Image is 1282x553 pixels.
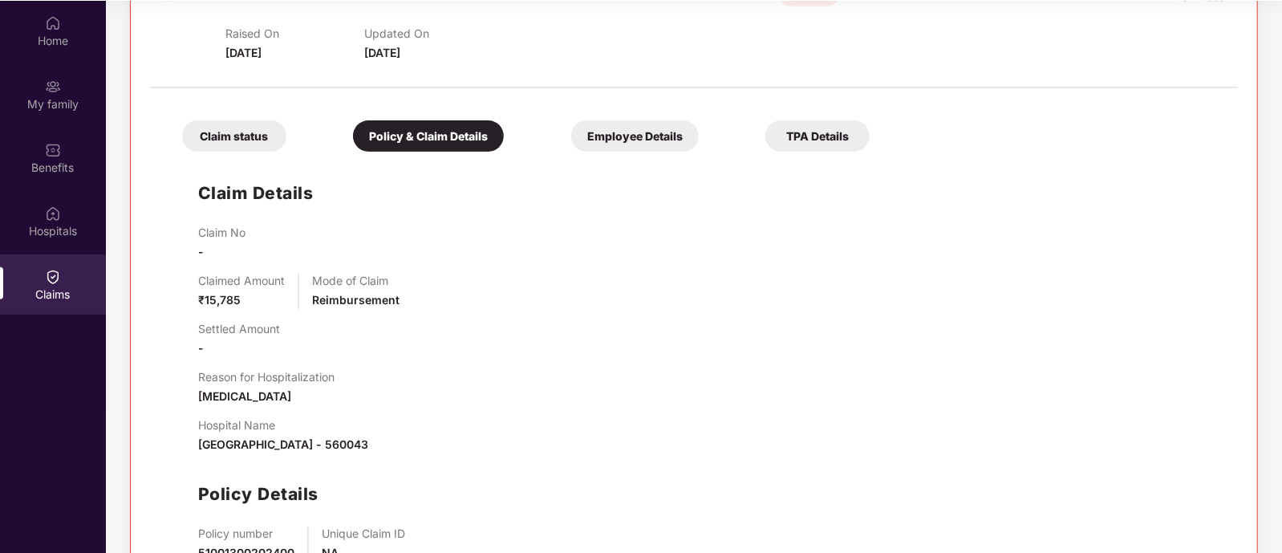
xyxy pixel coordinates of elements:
[45,142,61,158] img: svg+xml;base64,PHN2ZyBpZD0iQmVuZWZpdHMiIHhtbG5zPSJodHRwOi8vd3d3LnczLm9yZy8yMDAwL3N2ZyIgd2lkdGg9Ij...
[198,389,291,403] span: [MEDICAL_DATA]
[198,527,294,540] p: Policy number
[198,180,314,206] h1: Claim Details
[198,481,318,507] h1: Policy Details
[198,226,245,239] p: Claim No
[45,15,61,31] img: svg+xml;base64,PHN2ZyBpZD0iSG9tZSIgeG1sbnM9Imh0dHA6Ly93d3cudzMub3JnLzIwMDAvc3ZnIiB3aWR0aD0iMjAiIG...
[45,205,61,222] img: svg+xml;base64,PHN2ZyBpZD0iSG9zcGl0YWxzIiB4bWxucz0iaHR0cDovL3d3dy53My5vcmcvMjAwMC9zdmciIHdpZHRoPS...
[198,293,241,307] span: ₹15,785
[198,245,204,258] span: -
[198,418,368,432] p: Hospital Name
[45,269,61,285] img: svg+xml;base64,PHN2ZyBpZD0iQ2xhaW0iIHhtbG5zPSJodHRwOi8vd3d3LnczLm9yZy8yMDAwL3N2ZyIgd2lkdGg9IjIwIi...
[198,274,285,287] p: Claimed Amount
[182,120,286,152] div: Claim status
[198,370,335,384] p: Reason for Hospitalization
[225,46,262,59] span: [DATE]
[312,293,400,307] span: Reimbursement
[765,120,870,152] div: TPA Details
[364,46,400,59] span: [DATE]
[45,79,61,95] img: svg+xml;base64,PHN2ZyB3aWR0aD0iMjAiIGhlaWdodD0iMjAiIHZpZXdCb3g9IjAgMCAyMCAyMCIgZmlsbD0ibm9uZSIgeG...
[198,437,368,451] span: [GEOGRAPHIC_DATA] - 560043
[198,341,204,355] span: -
[198,322,280,335] p: Settled Amount
[353,120,504,152] div: Policy & Claim Details
[571,120,699,152] div: Employee Details
[322,527,405,540] p: Unique Claim ID
[312,274,400,287] p: Mode of Claim
[364,26,503,40] p: Updated On
[225,26,364,40] p: Raised On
